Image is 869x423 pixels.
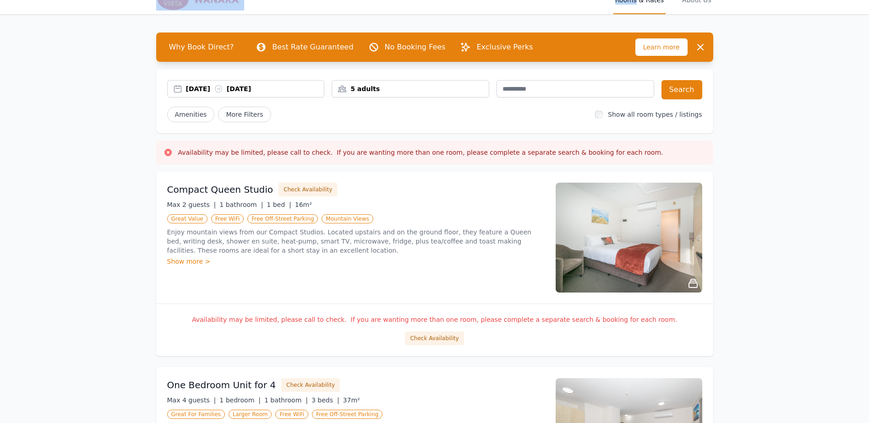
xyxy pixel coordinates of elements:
[218,107,271,122] span: More Filters
[272,42,353,53] p: Best Rate Guaranteed
[281,378,340,392] button: Check Availability
[312,396,339,404] span: 3 beds |
[167,214,208,223] span: Great Value
[385,42,446,53] p: No Booking Fees
[247,214,318,223] span: Free Off-Street Parking
[219,201,263,208] span: 1 bathroom |
[279,183,337,196] button: Check Availability
[167,107,215,122] button: Amenities
[275,410,308,419] span: Free WiFi
[167,379,276,391] h3: One Bedroom Unit for 4
[186,84,324,93] div: [DATE] [DATE]
[211,214,244,223] span: Free WiFi
[312,410,383,419] span: Free Off-Street Parking
[167,228,545,255] p: Enjoy mountain views from our Compact Studios. Located upstairs and on the ground floor, they fea...
[295,201,312,208] span: 16m²
[264,396,308,404] span: 1 bathroom |
[167,183,273,196] h3: Compact Queen Studio
[167,257,545,266] div: Show more >
[267,201,291,208] span: 1 bed |
[635,38,688,56] span: Learn more
[661,80,702,99] button: Search
[162,38,241,56] span: Why Book Direct?
[343,396,360,404] span: 37m²
[167,315,702,324] p: Availability may be limited, please call to check. If you are wanting more than one room, please ...
[167,201,216,208] span: Max 2 guests |
[608,111,702,118] label: Show all room types / listings
[476,42,533,53] p: Exclusive Perks
[178,148,663,157] h3: Availability may be limited, please call to check. If you are wanting more than one room, please ...
[405,331,464,345] button: Check Availability
[167,396,216,404] span: Max 4 guests |
[167,410,225,419] span: Great For Families
[322,214,373,223] span: Mountain Views
[229,410,272,419] span: Larger Room
[219,396,261,404] span: 1 bedroom |
[332,84,489,93] div: 5 adults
